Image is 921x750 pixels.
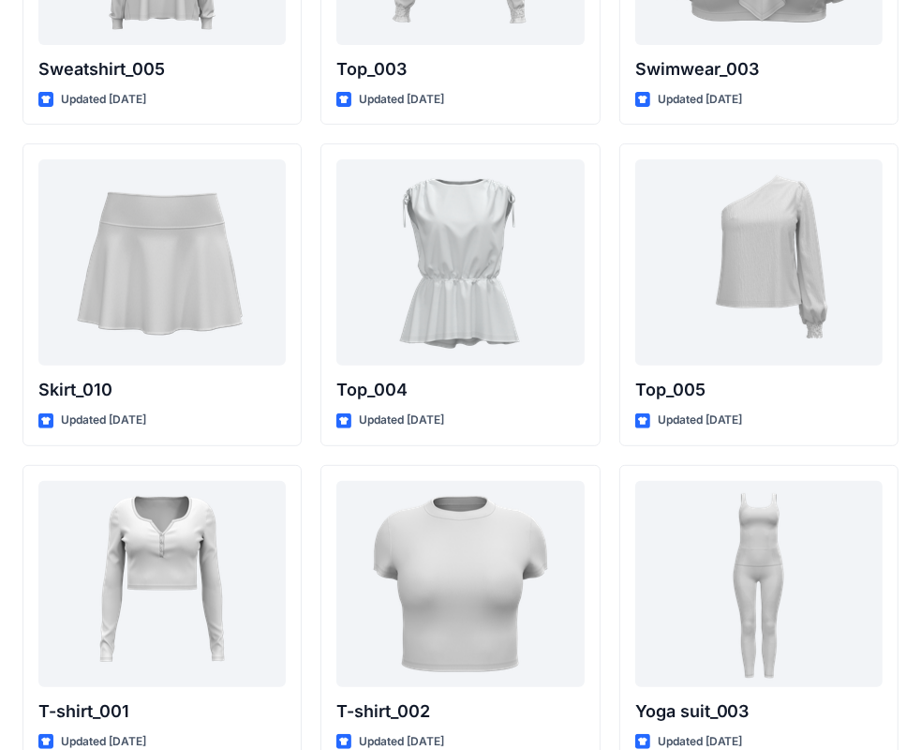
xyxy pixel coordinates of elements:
[635,698,883,725] p: Yoga suit_003
[61,90,146,110] p: Updated [DATE]
[658,90,743,110] p: Updated [DATE]
[38,56,286,82] p: Sweatshirt_005
[336,698,584,725] p: T-shirt_002
[38,481,286,687] a: T-shirt_001
[359,411,444,430] p: Updated [DATE]
[336,377,584,403] p: Top_004
[635,481,883,687] a: Yoga suit_003
[635,377,883,403] p: Top_005
[635,159,883,366] a: Top_005
[336,56,584,82] p: Top_003
[336,159,584,366] a: Top_004
[38,698,286,725] p: T-shirt_001
[336,481,584,687] a: T-shirt_002
[359,90,444,110] p: Updated [DATE]
[38,377,286,403] p: Skirt_010
[61,411,146,430] p: Updated [DATE]
[658,411,743,430] p: Updated [DATE]
[38,159,286,366] a: Skirt_010
[635,56,883,82] p: Swimwear_003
